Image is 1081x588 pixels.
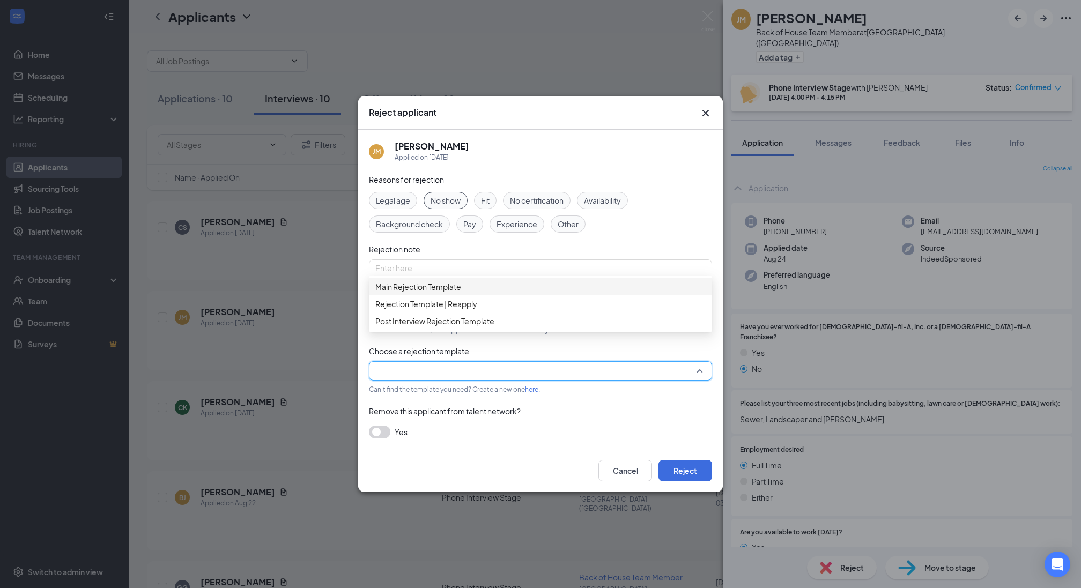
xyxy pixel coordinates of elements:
[431,195,461,206] span: No show
[584,195,621,206] span: Availability
[525,385,538,393] a: here
[373,147,381,156] div: JM
[369,175,444,184] span: Reasons for rejection
[369,107,436,118] h3: Reject applicant
[376,218,443,230] span: Background check
[369,406,521,416] span: Remove this applicant from talent network?
[497,218,537,230] span: Experience
[376,195,410,206] span: Legal age
[369,346,469,356] span: Choose a rejection template
[395,152,469,163] div: Applied on [DATE]
[510,195,564,206] span: No certification
[375,298,477,310] span: Rejection Template | Reapply
[395,140,469,152] h5: [PERSON_NAME]
[369,244,420,254] span: Rejection note
[699,107,712,120] button: Close
[375,281,461,293] span: Main Rejection Template
[1045,552,1070,577] div: Open Intercom Messenger
[598,460,652,481] button: Cancel
[699,107,712,120] svg: Cross
[375,315,494,327] span: Post Interview Rejection Template
[369,385,540,393] span: Can't find the template you need? Create a new one .
[658,460,712,481] button: Reject
[395,426,408,438] span: Yes
[558,218,579,230] span: Other
[481,195,490,206] span: Fit
[463,218,476,230] span: Pay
